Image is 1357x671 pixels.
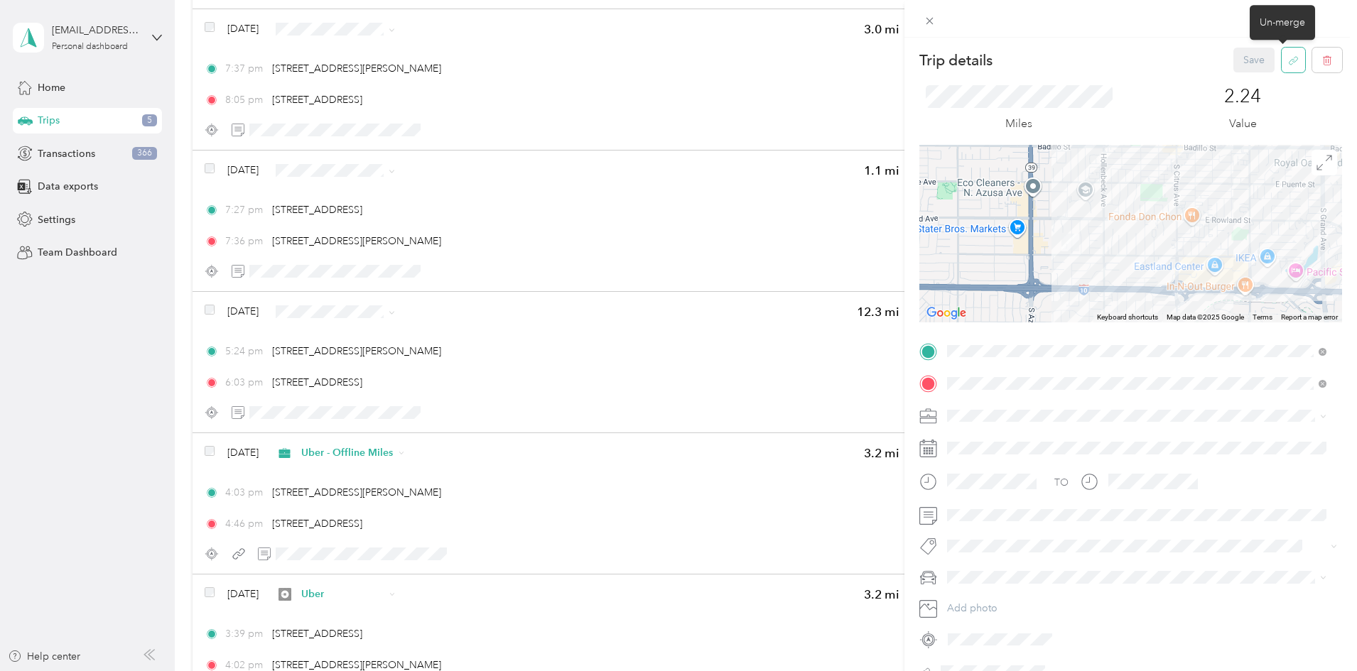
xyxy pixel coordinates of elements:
p: 2.24 [1224,85,1261,108]
button: Keyboard shortcuts [1097,312,1158,322]
a: Open this area in Google Maps (opens a new window) [923,304,970,322]
p: Trip details [919,50,993,70]
iframe: Everlance-gr Chat Button Frame [1277,591,1357,671]
div: Un-merge [1250,5,1315,40]
button: Add photo [942,599,1342,618]
img: Google [923,304,970,322]
p: Miles [1005,115,1032,133]
div: TO [1054,475,1069,490]
a: Report a map error [1281,313,1338,321]
a: Terms (opens in new tab) [1253,313,1272,321]
span: Map data ©2025 Google [1167,313,1244,321]
p: Value [1229,115,1257,133]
